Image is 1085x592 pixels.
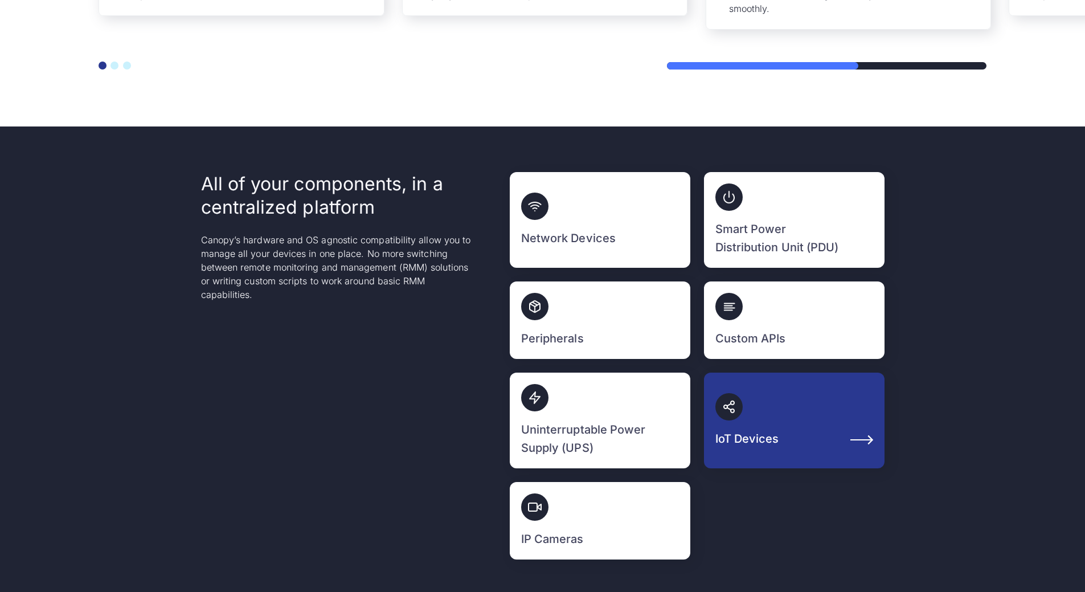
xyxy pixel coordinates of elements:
[201,172,474,219] h2: All of your components, in a centralized platform
[521,420,646,457] h3: Uninterruptable Power Supply (UPS)
[521,229,616,247] h3: Network Devices
[521,530,584,548] h3: IP Cameras
[510,281,690,359] a: Peripherals
[123,62,131,70] button: Go to slide 3
[715,430,779,448] h3: IoT Devices
[110,62,118,70] button: Go to slide 2
[704,373,885,468] a: IoT Devices
[201,233,474,301] p: Canopy’s hardware and OS agnostic compatibility allow you to manage all your devices in one place...
[521,329,584,348] h3: Peripherals
[99,62,107,70] button: Go to slide 1
[715,329,786,348] h3: Custom APIs
[510,172,690,268] a: Network Devices
[510,373,690,468] a: Uninterruptable Power Supply (UPS)
[704,281,885,359] a: Custom APIs
[715,220,841,256] h3: Smart Power Distribution Unit (PDU)
[704,172,885,268] a: Smart Power Distribution Unit (PDU)
[510,482,690,560] a: IP Cameras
